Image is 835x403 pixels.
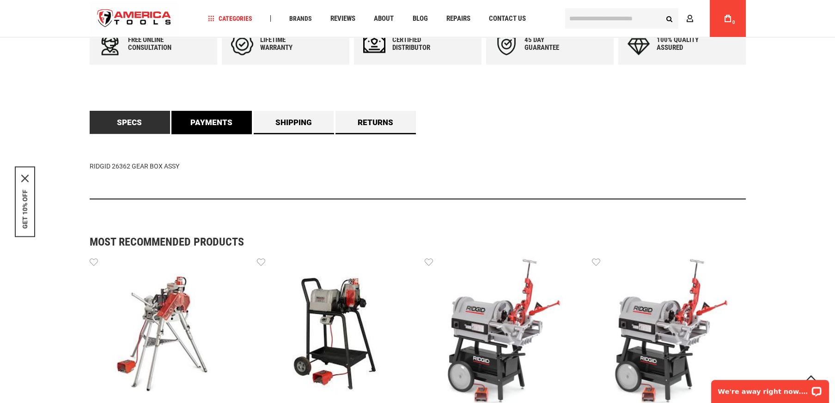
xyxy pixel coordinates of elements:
div: Lifetime warranty [260,36,316,52]
button: Search [661,10,678,27]
button: Close [21,174,29,182]
span: Categories [208,15,252,22]
span: Contact Us [488,15,525,22]
span: Brands [289,15,312,22]
iframe: LiveChat chat widget [705,374,835,403]
a: Contact Us [484,12,530,25]
a: store logo [90,1,179,36]
div: 100% quality assured [657,36,712,52]
div: Free online consultation [128,36,183,52]
img: America Tools [90,1,179,36]
span: Blog [412,15,427,22]
a: Categories [204,12,256,25]
a: Payments [171,111,252,134]
div: 45 day Guarantee [524,36,580,52]
a: Repairs [442,12,474,25]
span: About [374,15,394,22]
span: 0 [732,20,735,25]
a: Shipping [254,111,334,134]
span: Reviews [330,15,355,22]
span: Repairs [446,15,470,22]
div: RIDGID 26362 GEAR BOX ASSY [90,134,746,199]
div: Certified Distributor [392,36,448,52]
button: GET 10% OFF [21,189,29,229]
a: Reviews [326,12,360,25]
a: Returns [335,111,416,134]
a: Specs [90,111,170,134]
a: About [370,12,398,25]
a: Brands [285,12,316,25]
strong: Most Recommended Products [90,236,713,247]
a: Blog [408,12,432,25]
svg: close icon [21,174,29,182]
